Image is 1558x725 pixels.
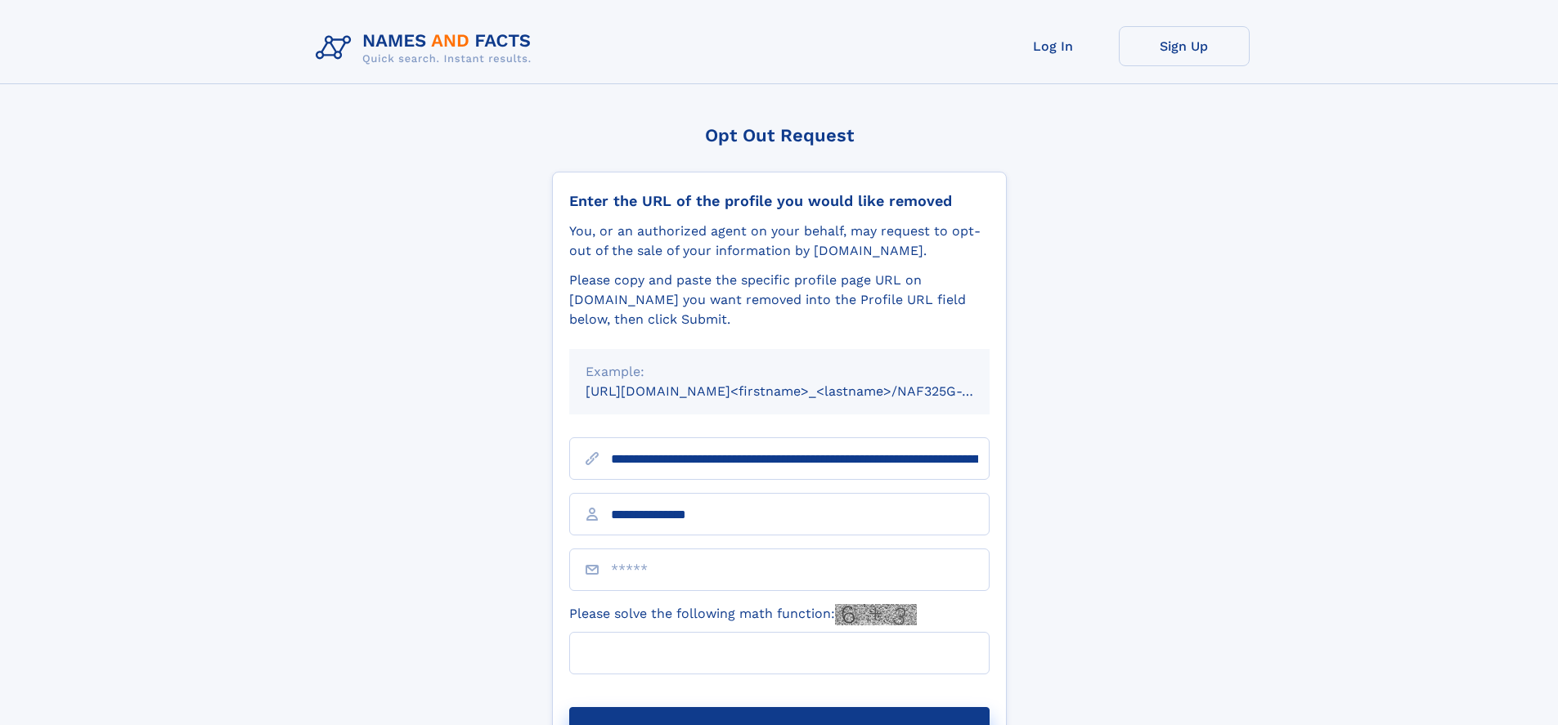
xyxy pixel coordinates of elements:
a: Log In [988,26,1119,66]
a: Sign Up [1119,26,1250,66]
div: Example: [586,362,973,382]
div: You, or an authorized agent on your behalf, may request to opt-out of the sale of your informatio... [569,222,990,261]
div: Enter the URL of the profile you would like removed [569,192,990,210]
div: Opt Out Request [552,125,1007,145]
small: [URL][DOMAIN_NAME]<firstname>_<lastname>/NAF325G-xxxxxxxx [586,383,1021,399]
div: Please copy and paste the specific profile page URL on [DOMAIN_NAME] you want removed into the Pr... [569,271,990,329]
img: Logo Names and Facts [309,26,545,70]
label: Please solve the following math function: [569,604,917,625]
